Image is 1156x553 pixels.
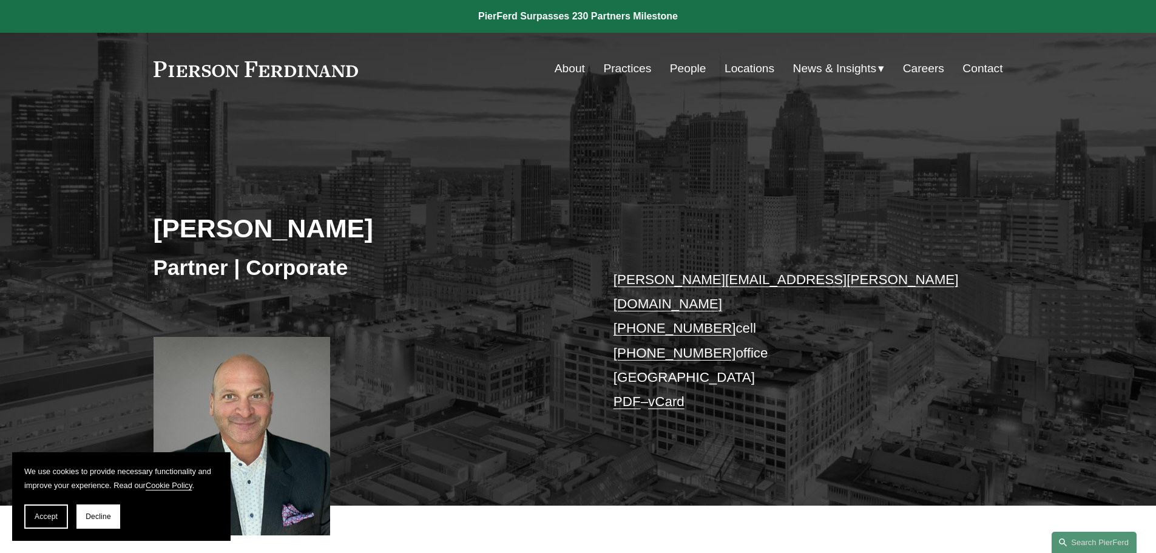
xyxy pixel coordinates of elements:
a: Practices [603,57,651,80]
a: folder dropdown [793,57,885,80]
span: Decline [86,512,111,521]
p: We use cookies to provide necessary functionality and improve your experience. Read our . [24,464,218,492]
a: Careers [903,57,944,80]
a: [PHONE_NUMBER] [613,345,736,361]
section: Cookie banner [12,452,231,541]
p: cell office [GEOGRAPHIC_DATA] – [613,268,967,415]
span: News & Insights [793,58,877,80]
a: Search this site [1052,532,1137,553]
a: [PHONE_NUMBER] [613,321,736,336]
a: Cookie Policy [146,481,192,490]
span: Accept [35,512,58,521]
button: Decline [76,504,120,529]
h3: Partner | Corporate [154,254,578,281]
a: People [670,57,706,80]
a: PDF [613,394,641,409]
a: vCard [648,394,684,409]
a: Contact [962,57,1002,80]
a: [PERSON_NAME][EMAIL_ADDRESS][PERSON_NAME][DOMAIN_NAME] [613,272,959,311]
h2: [PERSON_NAME] [154,212,578,244]
a: Locations [725,57,774,80]
a: About [555,57,585,80]
button: Accept [24,504,68,529]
